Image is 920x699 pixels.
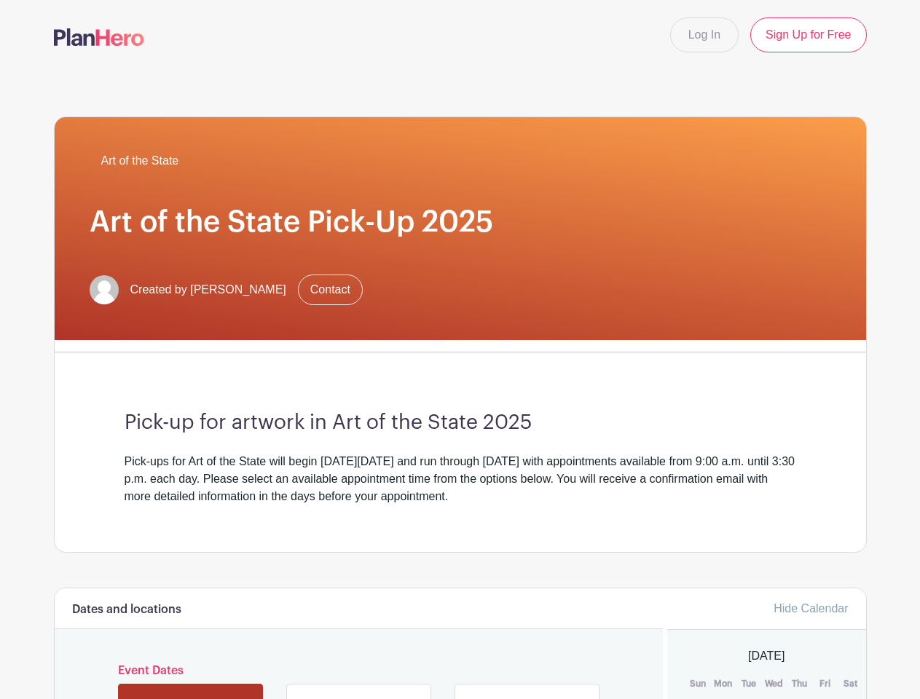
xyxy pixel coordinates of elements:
img: default-ce2991bfa6775e67f084385cd625a349d9dcbb7a52a09fb2fda1e96e2d18dcdb.png [90,275,119,304]
div: Pick-ups for Art of the State will begin [DATE][DATE] and run through [DATE] with appointments av... [125,453,796,505]
h6: Event Dates [115,664,603,678]
th: Tue [736,676,761,691]
a: Hide Calendar [774,602,848,615]
h1: Art of the State Pick-Up 2025 [90,205,831,240]
th: Thu [787,676,812,691]
a: Sign Up for Free [750,17,866,52]
a: Log In [670,17,739,52]
img: logo-507f7623f17ff9eddc593b1ce0a138ce2505c220e1c5a4e2b4648c50719b7d32.svg [54,28,144,46]
th: Fri [812,676,838,691]
h3: Pick-up for artwork in Art of the State 2025 [125,411,796,435]
h6: Dates and locations [72,603,181,617]
span: [DATE] [748,647,785,665]
th: Mon [710,676,736,691]
th: Wed [761,676,787,691]
span: Created by [PERSON_NAME] [130,281,286,299]
span: Art of the State [101,152,179,170]
a: Contact [298,275,363,305]
th: Sun [685,676,710,691]
th: Sat [838,676,863,691]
